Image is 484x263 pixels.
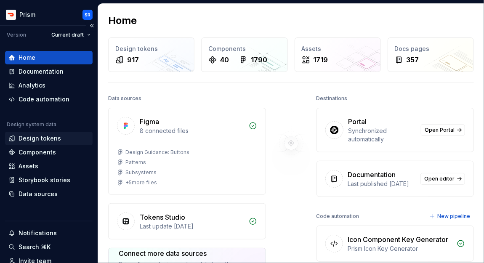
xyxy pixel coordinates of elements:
div: Data sources [108,93,141,104]
a: Code automation [5,93,93,106]
a: Open editor [420,173,465,185]
div: Portal [348,117,367,127]
div: Assets [19,162,38,170]
div: Prism Icon Key Generator [348,244,452,253]
div: Components [19,148,56,157]
img: bd52d190-91a7-4889-9e90-eccda45865b1.png [6,10,16,20]
div: 8 connected files [140,127,244,135]
a: Documentation [5,65,93,78]
div: Version [7,32,26,38]
button: New pipeline [427,210,474,222]
a: Figma8 connected filesDesign Guidance: ButtonsPatternsSubsystems+5more files [108,108,266,195]
div: Connect more data sources [119,248,237,258]
div: Prism [19,11,35,19]
div: Icon Component Key Generator [348,234,449,244]
button: Current draft [48,29,94,41]
h2: Home [108,14,137,27]
div: Tokens Studio [140,212,185,222]
span: Open Portal [425,127,455,133]
div: 357 [407,55,419,65]
div: Documentation [348,170,396,180]
div: Design Guidance: Buttons [125,149,189,156]
div: Code automation [19,95,69,104]
button: PrismSR [2,5,96,24]
div: 40 [220,55,229,65]
a: Open Portal [421,124,465,136]
div: Notifications [19,229,57,237]
div: Home [19,53,35,62]
a: Data sources [5,187,93,201]
div: Analytics [19,81,45,90]
div: Design tokens [115,45,187,53]
a: Home [5,51,93,64]
div: Synchronized automatically [348,127,416,143]
div: Data sources [19,190,58,198]
div: Patterns [125,159,146,166]
a: Tokens StudioLast update [DATE] [108,203,266,239]
a: Design tokens [5,132,93,145]
div: Search ⌘K [19,243,51,251]
a: Components401790 [201,37,287,72]
div: Design system data [7,121,56,128]
div: Design tokens [19,134,61,143]
span: New pipeline [437,213,470,220]
a: Storybook stories [5,173,93,187]
div: 1719 [314,55,328,65]
div: Documentation [19,67,64,76]
button: Notifications [5,226,93,240]
span: Open editor [424,175,455,182]
button: Collapse sidebar [86,20,98,32]
span: Current draft [51,32,84,38]
a: Components [5,146,93,159]
a: Assets [5,159,93,173]
div: Components [208,45,280,53]
a: Analytics [5,79,93,92]
a: Assets1719 [295,37,381,72]
div: Figma [140,117,159,127]
div: Destinations [316,93,348,104]
div: Last update [DATE] [140,222,244,231]
a: Design tokens917 [108,37,194,72]
div: Code automation [316,210,359,222]
div: SR [85,11,90,18]
div: 1790 [251,55,267,65]
div: Last published [DATE] [348,180,416,188]
div: Subsystems [125,169,157,176]
button: Search ⌘K [5,240,93,254]
div: 917 [127,55,139,65]
div: Docs pages [395,45,467,53]
div: Assets [302,45,374,53]
div: Storybook stories [19,176,70,184]
div: + 5 more files [125,179,157,186]
a: Docs pages357 [388,37,474,72]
